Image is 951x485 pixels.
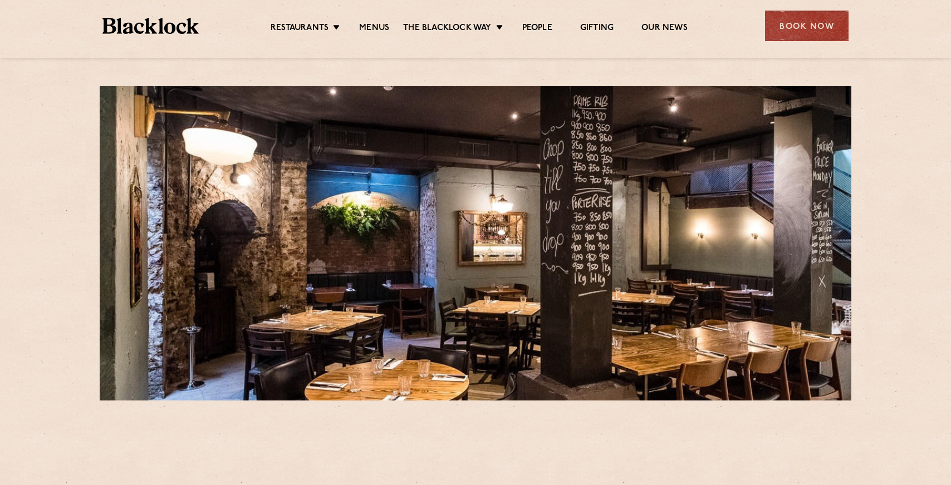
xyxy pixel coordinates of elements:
a: The Blacklock Way [403,23,491,35]
img: BL_Textured_Logo-footer-cropped.svg [102,18,199,34]
a: Menus [359,23,389,35]
a: Gifting [580,23,614,35]
a: People [522,23,552,35]
a: Restaurants [271,23,329,35]
a: Our News [641,23,688,35]
div: Book Now [765,11,849,41]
